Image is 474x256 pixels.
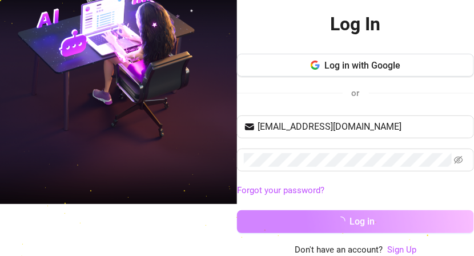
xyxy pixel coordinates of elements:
[336,216,346,226] span: loading
[350,216,375,227] span: Log in
[237,54,474,77] button: Log in with Google
[237,210,474,233] button: Log in
[352,88,360,98] span: or
[387,245,416,255] a: Sign Up
[324,60,400,71] span: Log in with Google
[237,185,324,195] a: Forgot your password?
[237,184,474,198] a: Forgot your password?
[258,120,467,134] input: Your email
[454,155,463,165] span: eye-invisible
[331,13,381,36] h2: Log In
